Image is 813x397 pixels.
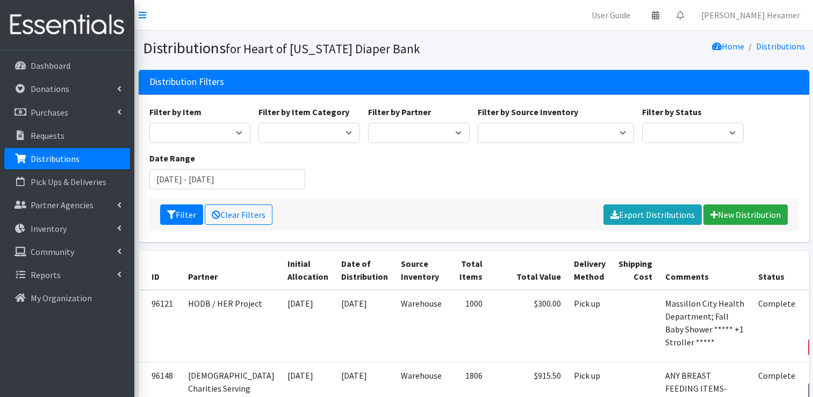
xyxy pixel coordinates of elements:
[752,290,802,363] td: Complete
[149,169,306,189] input: January 1, 2011 - December 31, 2011
[281,251,335,290] th: Initial Allocation
[281,290,335,363] td: [DATE]
[4,102,130,123] a: Purchases
[205,204,272,225] a: Clear Filters
[31,60,70,71] p: Dashboard
[31,223,67,234] p: Inventory
[4,287,130,309] a: My Organization
[489,251,567,290] th: Total Value
[368,105,431,118] label: Filter by Partner
[31,107,68,118] p: Purchases
[693,4,809,26] a: [PERSON_NAME] Hexamer
[31,270,61,280] p: Reports
[703,204,788,225] a: New Distribution
[394,290,448,363] td: Warehouse
[335,251,394,290] th: Date of Distribution
[603,204,702,225] a: Export Distributions
[756,41,805,52] a: Distributions
[567,251,612,290] th: Delivery Method
[583,4,639,26] a: User Guide
[394,251,448,290] th: Source Inventory
[4,218,130,239] a: Inventory
[149,76,224,88] h3: Distribution Filters
[4,194,130,216] a: Partner Agencies
[143,39,470,58] h1: Distributions
[752,251,802,290] th: Status
[612,251,659,290] th: Shipping Cost
[712,41,744,52] a: Home
[478,105,578,118] label: Filter by Source Inventory
[149,105,202,118] label: Filter by Item
[659,251,752,290] th: Comments
[139,290,182,363] td: 96121
[4,125,130,146] a: Requests
[31,200,93,210] p: Partner Agencies
[448,251,489,290] th: Total Items
[149,152,195,165] label: Date Range
[31,293,92,303] p: My Organization
[182,290,281,363] td: HODB / HER Project
[4,148,130,169] a: Distributions
[31,176,106,187] p: Pick Ups & Deliveries
[226,41,420,56] small: for Heart of [US_STATE] Diaper Bank
[567,290,612,363] td: Pick up
[659,290,752,363] td: Massillon City Health Department; Fall Baby Shower ***** +1 Stroller *****
[139,251,182,290] th: ID
[642,105,702,118] label: Filter by Status
[4,241,130,263] a: Community
[4,7,130,43] img: HumanEssentials
[31,246,74,257] p: Community
[4,264,130,286] a: Reports
[31,83,69,94] p: Donations
[258,105,349,118] label: Filter by Item Category
[489,290,567,363] td: $300.00
[182,251,281,290] th: Partner
[31,153,80,164] p: Distributions
[335,290,394,363] td: [DATE]
[4,78,130,100] a: Donations
[448,290,489,363] td: 1000
[4,171,130,193] a: Pick Ups & Deliveries
[160,204,203,225] button: Filter
[31,130,64,141] p: Requests
[4,55,130,76] a: Dashboard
